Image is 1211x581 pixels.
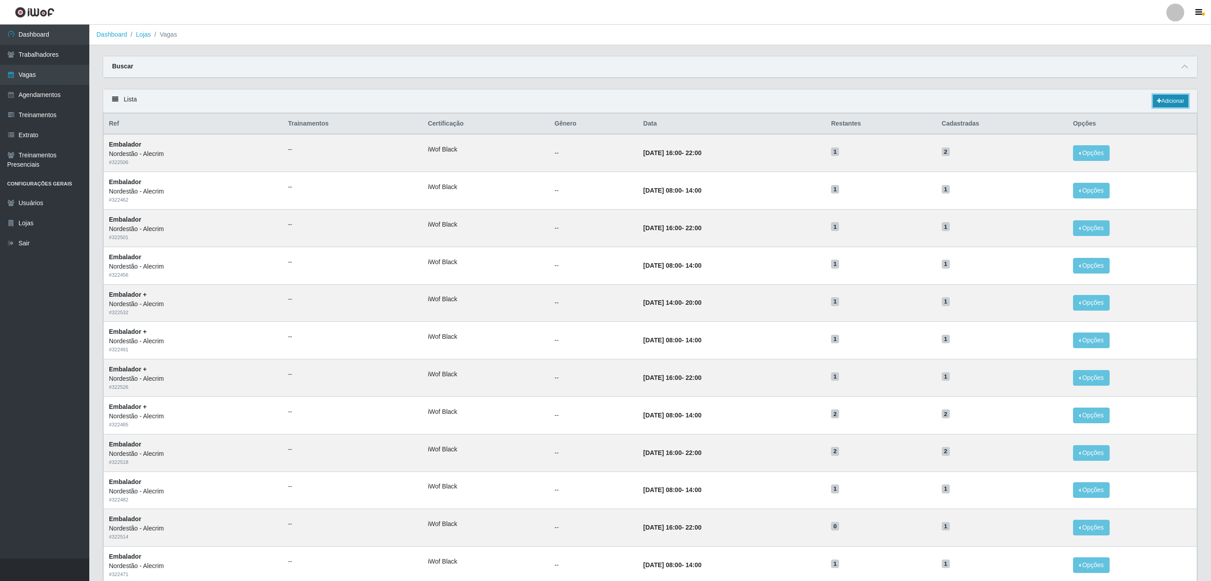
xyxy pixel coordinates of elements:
time: [DATE] 08:00 [643,337,682,344]
li: iWof Black [428,220,544,229]
ul: -- [288,295,417,304]
div: Nordestão - Alecrim [109,187,277,196]
span: 2 [942,147,950,156]
button: Opções [1073,333,1110,348]
span: 2 [831,409,839,418]
button: Opções [1073,295,1110,311]
li: iWof Black [428,182,544,192]
time: [DATE] 08:00 [643,262,682,269]
strong: Embalador [109,515,141,522]
div: Nordestão - Alecrim [109,412,277,421]
div: # 322491 [109,346,277,354]
strong: - [643,149,702,156]
div: # 322506 [109,159,277,166]
span: 2 [942,409,950,418]
ul: -- [288,557,417,566]
td: -- [549,284,638,322]
time: 14:00 [685,337,702,344]
strong: - [643,187,702,194]
li: iWof Black [428,445,544,454]
button: Opções [1073,258,1110,274]
span: 1 [831,185,839,194]
div: # 322532 [109,309,277,316]
div: # 322485 [109,421,277,429]
div: # 322518 [109,459,277,466]
td: -- [549,434,638,472]
strong: Embalador + [109,403,146,410]
li: iWof Black [428,557,544,566]
td: -- [549,472,638,509]
div: Lista [103,89,1197,113]
li: iWof Black [428,482,544,491]
span: 1 [831,335,839,344]
div: # 322456 [109,271,277,279]
li: iWof Black [428,332,544,341]
span: 1 [942,185,950,194]
td: -- [549,134,638,172]
time: 14:00 [685,412,702,419]
time: 14:00 [685,561,702,568]
strong: - [643,337,702,344]
li: iWof Black [428,145,544,154]
time: [DATE] 08:00 [643,486,682,493]
th: Trainamentos [283,114,422,135]
li: iWof Black [428,407,544,417]
span: 1 [831,484,839,493]
strong: - [643,224,702,232]
time: 14:00 [685,262,702,269]
time: [DATE] 16:00 [643,149,682,156]
span: 1 [942,522,950,531]
th: Gênero [549,114,638,135]
strong: Embalador [109,178,141,185]
button: Opções [1073,220,1110,236]
th: Restantes [826,114,936,135]
div: Nordestão - Alecrim [109,449,277,459]
ul: -- [288,257,417,267]
div: Nordestão - Alecrim [109,374,277,383]
strong: - [643,412,702,419]
time: [DATE] 16:00 [643,224,682,232]
strong: Embalador [109,441,141,448]
time: [DATE] 16:00 [643,524,682,531]
strong: Embalador + [109,328,146,335]
td: -- [549,209,638,247]
button: Opções [1073,445,1110,461]
span: 1 [831,560,839,568]
td: -- [549,322,638,359]
th: Data [638,114,826,135]
time: [DATE] 08:00 [643,561,682,568]
time: 22:00 [685,449,702,456]
strong: - [643,486,702,493]
strong: Embalador [109,141,141,148]
div: # 322471 [109,571,277,578]
div: Nordestão - Alecrim [109,561,277,571]
span: 1 [942,484,950,493]
strong: Embalador [109,553,141,560]
button: Opções [1073,557,1110,573]
button: Opções [1073,482,1110,498]
td: -- [549,172,638,210]
span: 0 [831,522,839,531]
time: 14:00 [685,486,702,493]
time: 22:00 [685,224,702,232]
span: 1 [831,222,839,231]
span: 1 [942,372,950,381]
span: 1 [831,260,839,269]
div: # 322462 [109,196,277,204]
td: -- [549,247,638,284]
div: Nordestão - Alecrim [109,487,277,496]
span: 1 [942,222,950,231]
li: Vagas [151,30,177,39]
td: -- [549,509,638,547]
th: Cadastradas [936,114,1068,135]
a: Dashboard [96,31,127,38]
time: 22:00 [685,149,702,156]
li: iWof Black [428,257,544,267]
td: -- [549,396,638,434]
time: [DATE] 08:00 [643,187,682,194]
nav: breadcrumb [89,25,1211,45]
span: 1 [831,297,839,306]
a: Adicionar [1153,95,1188,107]
strong: Embalador + [109,291,146,298]
button: Opções [1073,408,1110,423]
